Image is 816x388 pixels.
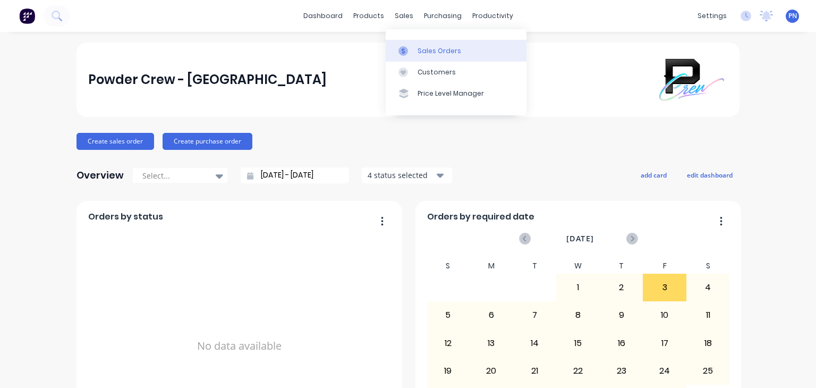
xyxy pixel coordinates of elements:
[557,274,599,301] div: 1
[634,168,674,182] button: add card
[427,210,534,223] span: Orders by required date
[514,330,556,357] div: 14
[653,54,728,105] img: Powder Crew - Northern Beaches
[514,358,556,384] div: 21
[470,330,513,357] div: 13
[427,358,470,384] div: 19
[556,258,600,274] div: W
[600,330,643,357] div: 16
[419,8,467,24] div: purchasing
[687,274,729,301] div: 4
[163,133,252,150] button: Create purchase order
[19,8,35,24] img: Factory
[368,170,435,181] div: 4 status selected
[687,302,729,328] div: 11
[687,358,729,384] div: 25
[514,302,556,328] div: 7
[88,69,327,90] div: Powder Crew - [GEOGRAPHIC_DATA]
[600,258,643,274] div: T
[600,358,643,384] div: 23
[362,167,452,183] button: 4 status selected
[513,258,557,274] div: T
[686,258,730,274] div: S
[557,330,599,357] div: 15
[76,165,124,186] div: Overview
[692,8,732,24] div: settings
[680,168,739,182] button: edit dashboard
[643,258,686,274] div: F
[386,40,526,61] a: Sales Orders
[470,258,513,274] div: M
[298,8,348,24] a: dashboard
[467,8,518,24] div: productivity
[418,89,484,98] div: Price Level Manager
[88,210,163,223] span: Orders by status
[788,11,797,21] span: PN
[643,274,686,301] div: 3
[643,358,686,384] div: 24
[470,302,513,328] div: 6
[470,358,513,384] div: 20
[427,258,470,274] div: S
[687,330,729,357] div: 18
[643,330,686,357] div: 17
[348,8,389,24] div: products
[386,62,526,83] a: Customers
[600,302,643,328] div: 9
[643,302,686,328] div: 10
[600,274,643,301] div: 2
[557,358,599,384] div: 22
[566,233,594,244] span: [DATE]
[427,302,470,328] div: 5
[418,46,461,56] div: Sales Orders
[386,83,526,104] a: Price Level Manager
[418,68,456,77] div: Customers
[557,302,599,328] div: 8
[427,330,470,357] div: 12
[76,133,154,150] button: Create sales order
[389,8,419,24] div: sales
